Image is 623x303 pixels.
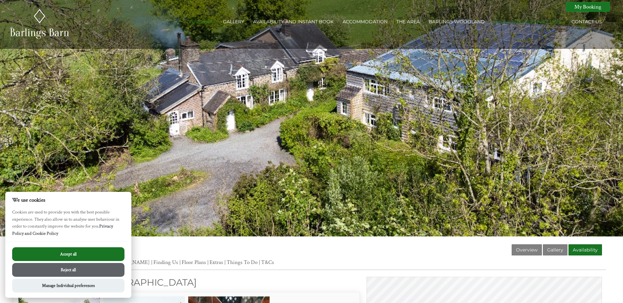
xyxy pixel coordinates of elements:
[512,244,542,255] a: Overview
[13,277,360,288] h1: Things to do near [GEOGRAPHIC_DATA]
[253,19,334,25] a: Availability and Instant Book
[5,197,131,203] h2: We use cookies
[227,259,257,266] a: Things To Do
[568,244,602,255] a: Availability
[396,19,420,25] a: The Area
[190,19,214,25] a: Barlings
[182,259,206,266] a: Floor Plans
[494,19,563,25] a: Local activities and trips
[12,247,124,261] button: Accept all
[12,263,124,277] button: Reject all
[153,259,178,266] a: Finding Us
[566,2,610,12] a: My Booking
[429,19,485,25] a: Barlings Woodland
[261,259,274,266] a: T&Cs
[571,19,602,25] a: Contact Us
[210,259,223,266] a: Extras
[543,244,567,255] a: Gallery
[9,8,70,40] img: Barlings Barn
[12,279,124,293] button: Manage Individual preferences
[343,19,388,25] a: Accommodation
[5,209,131,242] p: Cookies are used to provide you with the best possible experience. They also allow us to analyse ...
[223,19,244,25] a: Gallery
[12,223,113,236] a: Privacy Policy and Cookie Policy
